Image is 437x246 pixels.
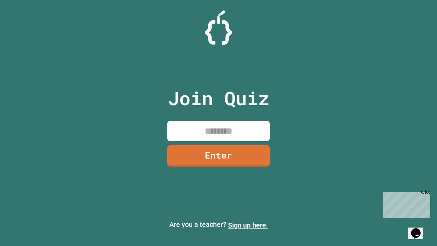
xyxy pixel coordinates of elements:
a: Enter [167,145,270,167]
iframe: chat widget [380,189,430,218]
img: Logo.svg [205,10,232,45]
p: Are you a teacher? [5,219,432,230]
a: Sign up here. [228,221,268,229]
p: Join Quiz [168,84,269,112]
div: Chat with us now!Close [3,3,47,43]
iframe: chat widget [408,219,430,239]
